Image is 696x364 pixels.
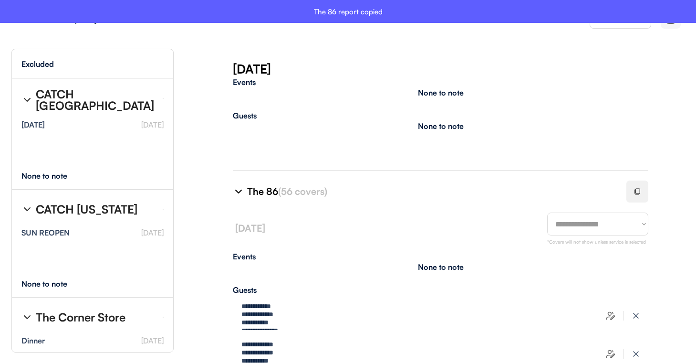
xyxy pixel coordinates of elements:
div: Guests [233,286,648,294]
div: Dinner [21,337,45,344]
font: [DATE] [141,336,164,345]
font: [DATE] [141,228,164,237]
div: None to note [21,280,85,288]
div: None to note [418,263,464,271]
img: users-edit.svg [606,311,615,321]
div: None to note [418,89,464,96]
font: [DATE] [235,222,265,234]
img: chevron-right%20%281%29.svg [21,311,33,323]
div: Guests [233,112,648,119]
div: None to note [21,172,85,180]
img: x-close%20%283%29.svg [631,349,641,359]
div: CATCH [US_STATE] [36,203,137,215]
div: [DATE] [233,60,696,77]
img: chevron-right%20%281%29.svg [233,186,244,197]
font: (56 covers) [278,185,327,197]
div: [DATE] [21,121,45,128]
div: SUN REOPEN [21,229,70,236]
img: chevron-right%20%281%29.svg [21,203,33,215]
div: The 86 [247,185,615,198]
div: The Corner Store [36,311,125,323]
div: None to note [418,122,464,130]
div: CATCH [GEOGRAPHIC_DATA] [36,88,155,111]
div: Excluded [21,60,54,68]
img: users-edit.svg [606,349,615,359]
div: Events [233,78,648,86]
font: *Covers will not show unless service is selected [547,239,646,245]
div: Events [233,253,648,260]
img: x-close%20%283%29.svg [631,311,641,321]
img: chevron-right%20%281%29.svg [21,94,33,106]
font: [DATE] [141,120,164,129]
